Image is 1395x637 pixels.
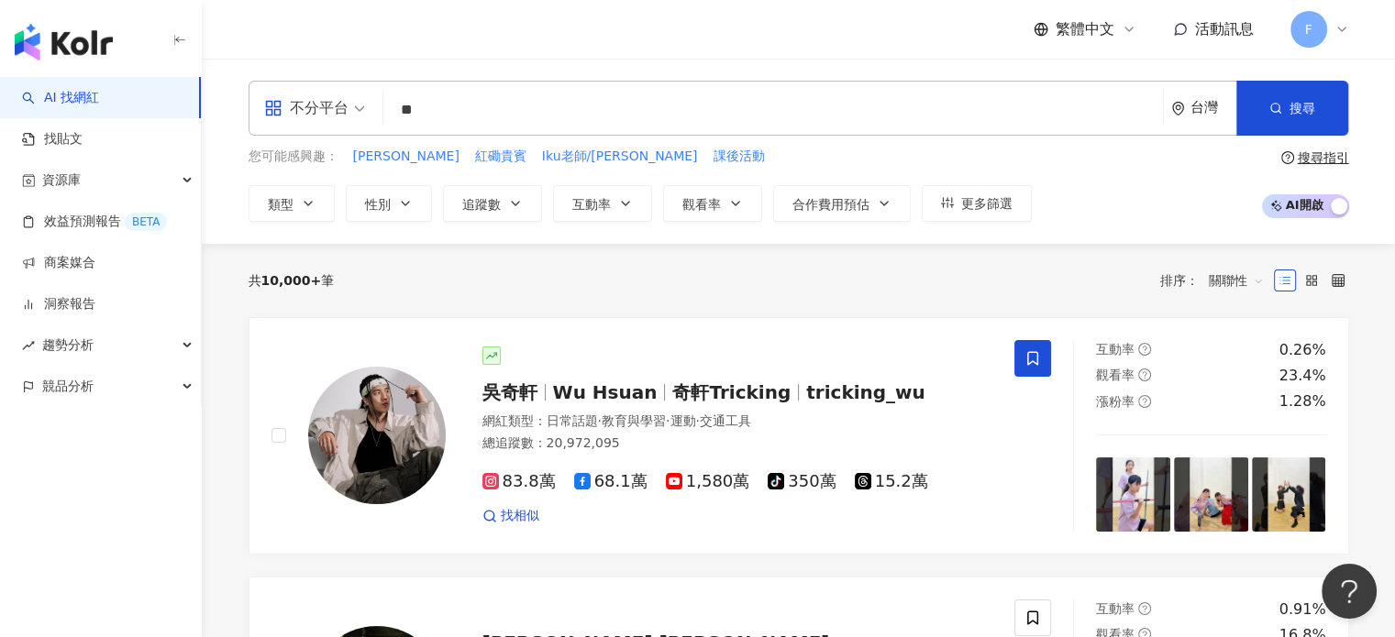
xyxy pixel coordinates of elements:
img: logo [15,24,113,60]
button: 搜尋 [1236,81,1348,136]
img: post-image [1252,457,1326,532]
span: 資源庫 [42,159,81,201]
span: 紅磡貴賓 [475,148,526,166]
span: 運動 [670,413,695,428]
span: 更多篩選 [961,196,1013,211]
span: question-circle [1281,151,1294,164]
div: 0.26% [1279,340,1326,360]
span: 觀看率 [682,197,721,212]
span: 找相似 [501,507,539,525]
span: 350萬 [768,472,836,491]
div: 共 筆 [249,273,335,288]
span: 競品分析 [42,366,94,407]
span: 追蹤數 [462,197,501,212]
div: 總追蹤數 ： 20,972,095 [482,434,993,453]
span: 吳奇軒 [482,381,537,403]
a: 找相似 [482,507,539,525]
button: 互動率 [553,185,652,222]
span: 68.1萬 [574,472,648,491]
img: post-image [1174,457,1248,532]
div: 1.28% [1279,391,1326,412]
span: 類型 [268,197,293,212]
span: · [666,413,670,428]
a: 找貼文 [22,130,83,148]
span: 83.8萬 [482,472,556,491]
span: 交通工具 [700,413,751,428]
div: 台灣 [1190,100,1236,115]
span: question-circle [1138,395,1151,408]
span: 活動訊息 [1195,20,1254,38]
span: appstore [264,99,282,117]
button: 性別 [346,185,432,222]
button: 追蹤數 [443,185,542,222]
span: 關聯性 [1209,266,1264,295]
span: question-circle [1138,343,1151,356]
span: 搜尋 [1290,101,1315,115]
img: post-image [1096,457,1170,532]
a: 商案媒合 [22,254,95,272]
span: 課後活動 [714,148,765,166]
a: 洞察報告 [22,295,95,313]
span: environment [1171,102,1185,115]
span: 繁體中文 [1056,19,1114,39]
img: KOL Avatar [308,367,446,504]
span: 10,000+ [261,273,322,288]
a: searchAI 找網紅 [22,89,99,107]
div: 排序： [1160,266,1274,295]
span: 15.2萬 [855,472,928,491]
button: 類型 [249,185,335,222]
div: 23.4% [1279,366,1326,386]
span: 性別 [365,197,391,212]
span: Iku老師/[PERSON_NAME] [542,148,698,166]
button: 更多篩選 [922,185,1032,222]
iframe: Help Scout Beacon - Open [1322,564,1377,619]
a: 效益預測報告BETA [22,213,167,231]
span: 您可能感興趣： [249,148,338,166]
span: rise [22,339,35,352]
span: 漲粉率 [1096,394,1135,409]
button: 觀看率 [663,185,762,222]
span: 趨勢分析 [42,324,94,366]
span: 1,580萬 [666,472,750,491]
span: · [598,413,602,428]
div: 0.91% [1279,599,1326,620]
span: 日常話題 [547,413,598,428]
a: KOL Avatar吳奇軒Wu Hsuan奇軒Trickingtricking_wu網紅類型：日常話題·教育與學習·運動·交通工具總追蹤數：20,972,09583.8萬68.1萬1,580萬3... [249,317,1349,555]
button: Iku老師/[PERSON_NAME] [541,147,699,167]
span: 奇軒Tricking [672,381,791,403]
div: 網紅類型 ： [482,412,993,431]
div: 不分平台 [264,93,349,123]
span: 教育與學習 [602,413,666,428]
button: [PERSON_NAME] [352,147,460,167]
span: 互動率 [1096,342,1135,357]
span: Wu Hsuan [553,381,658,403]
span: · [695,413,699,428]
span: 互動率 [572,197,611,212]
span: question-circle [1138,368,1151,381]
div: 搜尋指引 [1298,150,1349,165]
button: 課後活動 [713,147,766,167]
span: 合作費用預估 [792,197,869,212]
span: tricking_wu [806,381,925,403]
span: F [1304,19,1312,39]
button: 紅磡貴賓 [474,147,527,167]
span: 互動率 [1096,601,1135,616]
span: question-circle [1138,602,1151,615]
button: 合作費用預估 [773,185,911,222]
span: [PERSON_NAME] [353,148,459,166]
span: 觀看率 [1096,368,1135,382]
